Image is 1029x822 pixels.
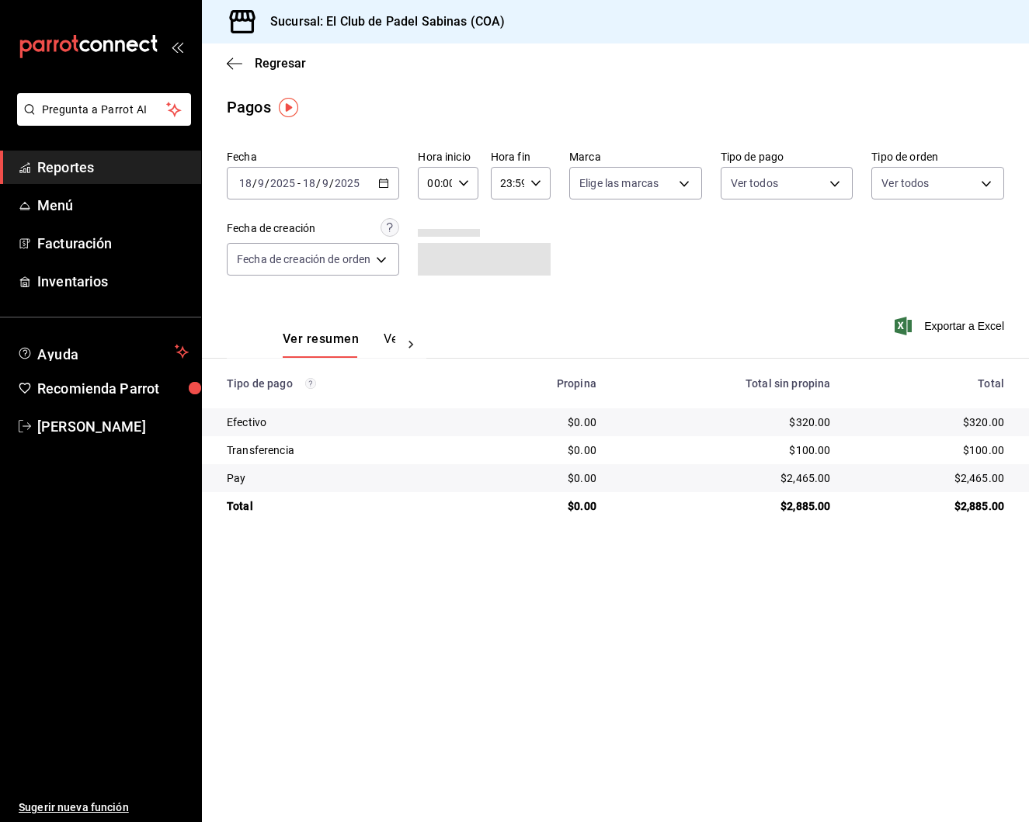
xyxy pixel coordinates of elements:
button: Pregunta a Parrot AI [17,93,191,126]
span: Ver todos [881,175,929,191]
div: Propina [484,377,596,390]
div: $100.00 [856,442,1004,458]
span: [PERSON_NAME] [37,416,189,437]
div: $2,465.00 [856,470,1004,486]
div: $100.00 [621,442,831,458]
h3: Sucursal: El Club de Padel Sabinas (COA) [258,12,505,31]
span: Regresar [255,56,306,71]
div: Transferencia [227,442,459,458]
input: ---- [334,177,360,189]
div: Pagos [227,95,271,119]
span: / [316,177,321,189]
button: Ver pagos [384,331,442,358]
span: / [252,177,257,189]
label: Hora inicio [418,151,478,162]
span: Reportes [37,157,189,178]
span: Pregunta a Parrot AI [42,102,167,118]
label: Marca [569,151,702,162]
button: Exportar a Excel [898,317,1004,335]
span: / [329,177,334,189]
div: $0.00 [484,442,596,458]
label: Hora fin [491,151,551,162]
img: Tooltip marker [279,98,298,117]
div: $320.00 [856,414,1004,430]
div: Total [856,377,1004,390]
input: ---- [269,177,296,189]
span: / [265,177,269,189]
div: Fecha de creación [227,220,315,237]
div: Tipo de pago [227,377,459,390]
input: -- [257,177,265,189]
span: Menú [37,195,189,216]
div: navigation tabs [283,331,395,358]
div: $0.00 [484,470,596,486]
span: - [297,177,301,189]
span: Sugerir nueva función [19,799,189,816]
a: Pregunta a Parrot AI [11,113,191,129]
span: Ver todos [731,175,778,191]
div: $0.00 [484,414,596,430]
div: $0.00 [484,498,596,514]
div: Total [227,498,459,514]
div: $2,465.00 [621,470,831,486]
div: $320.00 [621,414,831,430]
div: Total sin propina [621,377,831,390]
span: Recomienda Parrot [37,378,189,399]
div: Pay [227,470,459,486]
span: Ayuda [37,342,169,361]
span: Facturación [37,233,189,254]
button: Regresar [227,56,306,71]
div: $2,885.00 [621,498,831,514]
div: Efectivo [227,414,459,430]
span: Elige las marcas [579,175,659,191]
span: Inventarios [37,271,189,292]
button: open_drawer_menu [171,40,183,53]
div: $2,885.00 [856,498,1004,514]
label: Tipo de orden [871,151,1004,162]
label: Tipo de pago [721,151,853,162]
input: -- [322,177,329,189]
input: -- [302,177,316,189]
span: Fecha de creación de orden [237,251,370,267]
button: Ver resumen [283,331,359,358]
label: Fecha [227,151,399,162]
input: -- [238,177,252,189]
svg: Los pagos realizados con Pay y otras terminales son montos brutos. [305,378,316,389]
